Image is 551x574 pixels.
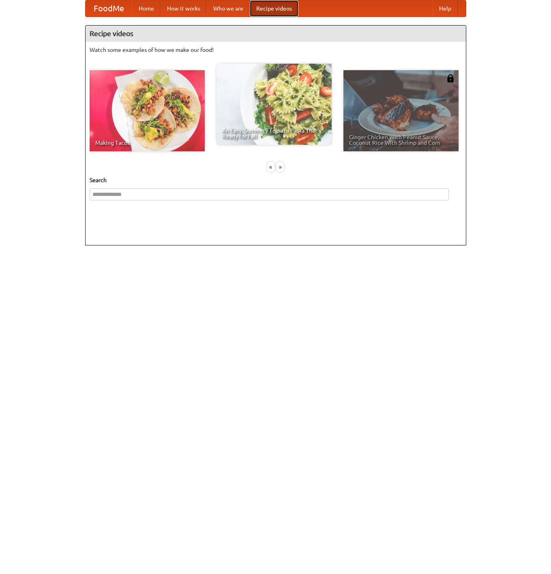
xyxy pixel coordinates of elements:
a: FoodMe [86,0,132,17]
a: Help [433,0,458,17]
a: An Easy, Summery Tomato Pasta That's Ready for Fall [217,64,332,145]
p: Watch some examples of how we make our food! [90,46,462,54]
a: Recipe videos [250,0,298,17]
div: » [277,162,284,172]
span: An Easy, Summery Tomato Pasta That's Ready for Fall [222,128,326,139]
a: How it works [161,0,207,17]
h5: Search [90,176,462,184]
a: Home [132,0,161,17]
a: Making Tacos [90,70,205,151]
span: Making Tacos [95,140,199,146]
img: 483408.png [446,74,455,82]
a: Who we are [207,0,250,17]
div: « [267,162,274,172]
h4: Recipe videos [86,26,466,42]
